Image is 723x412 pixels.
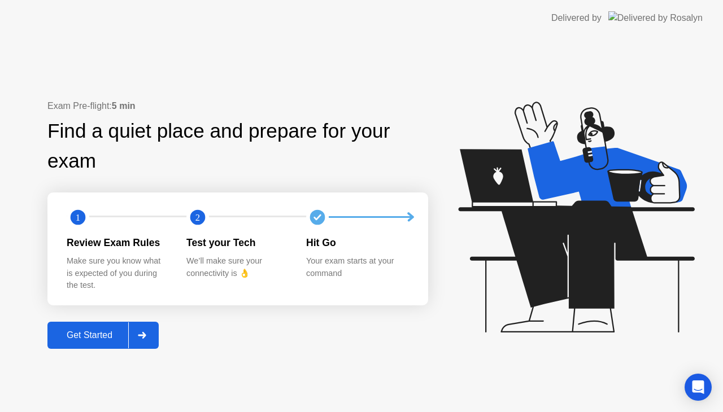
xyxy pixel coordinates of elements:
div: We’ll make sure your connectivity is 👌 [186,255,288,279]
div: Open Intercom Messenger [685,374,712,401]
div: Get Started [51,330,128,340]
div: Find a quiet place and prepare for your exam [47,116,428,176]
div: Test your Tech [186,235,288,250]
text: 2 [195,212,200,222]
div: Hit Go [306,235,408,250]
div: Make sure you know what is expected of you during the test. [67,255,168,292]
text: 1 [76,212,80,222]
div: Your exam starts at your command [306,255,408,279]
div: Review Exam Rules [67,235,168,250]
b: 5 min [112,101,136,111]
div: Exam Pre-flight: [47,99,428,113]
img: Delivered by Rosalyn [608,11,703,24]
div: Delivered by [551,11,602,25]
button: Get Started [47,322,159,349]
